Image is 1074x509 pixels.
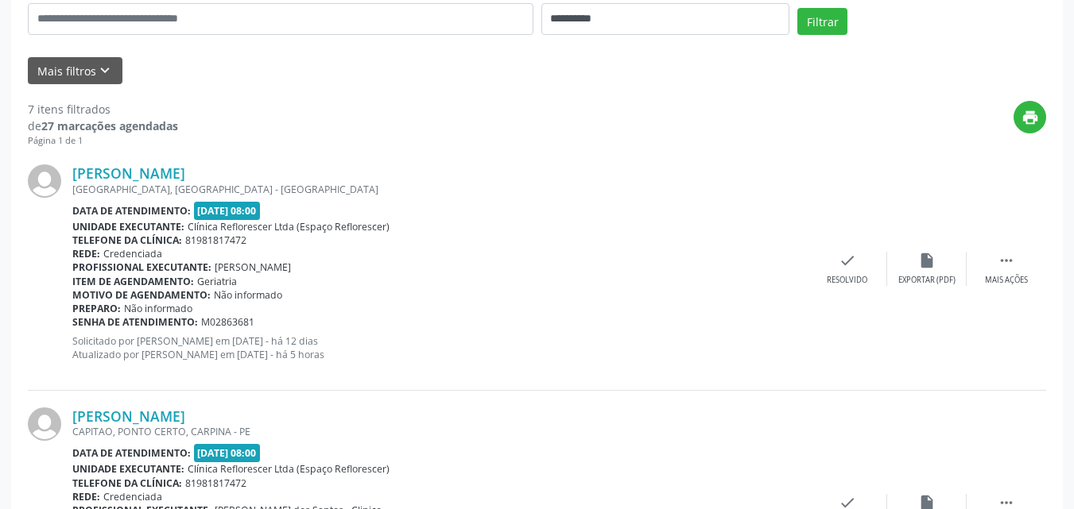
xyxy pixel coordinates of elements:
b: Telefone da clínica: [72,233,182,247]
span: 81981817472 [185,233,246,247]
div: CAPITAO, PONTO CERTO, CARPINA - PE [72,425,808,438]
div: Exportar (PDF) [898,275,956,286]
div: Página 1 de 1 [28,134,178,148]
div: Resolvido [827,275,867,286]
div: de [28,118,178,134]
button: print [1014,101,1046,133]
span: 81981817472 [185,476,246,490]
div: [GEOGRAPHIC_DATA], [GEOGRAPHIC_DATA] - [GEOGRAPHIC_DATA] [72,183,808,196]
b: Motivo de agendamento: [72,288,211,302]
button: Filtrar [797,8,847,35]
b: Unidade executante: [72,220,184,233]
span: Não informado [124,302,192,315]
b: Telefone da clínica: [72,476,182,490]
b: Item de agendamento: [72,275,194,288]
i: print [1022,109,1039,126]
img: img [28,407,61,441]
img: img [28,164,61,198]
b: Profissional executante: [72,260,211,274]
span: M02863681 [201,315,254,329]
b: Data de atendimento: [72,204,191,218]
b: Data de atendimento: [72,446,191,460]
i: insert_drive_file [918,252,936,269]
span: Clínica Reflorescer Ltda (Espaço Reflorescer) [188,220,390,233]
button: Mais filtroskeyboard_arrow_down [28,57,122,85]
div: Mais ações [985,275,1028,286]
a: [PERSON_NAME] [72,407,185,425]
span: Não informado [214,288,282,302]
a: [PERSON_NAME] [72,164,185,182]
i: check [839,252,856,269]
strong: 27 marcações agendadas [41,118,178,133]
span: [PERSON_NAME] [215,260,291,274]
b: Senha de atendimento: [72,315,198,329]
b: Unidade executante: [72,462,184,476]
span: Credenciada [103,247,162,260]
b: Rede: [72,247,100,260]
p: Solicitado por [PERSON_NAME] em [DATE] - há 12 dias Atualizado por [PERSON_NAME] em [DATE] - há 5... [72,334,808,361]
span: [DATE] 08:00 [194,444,261,462]
div: 7 itens filtrados [28,101,178,118]
b: Rede: [72,490,100,503]
span: Clínica Reflorescer Ltda (Espaço Reflorescer) [188,462,390,476]
span: Credenciada [103,490,162,503]
span: [DATE] 08:00 [194,202,261,220]
i:  [998,252,1015,269]
i: keyboard_arrow_down [96,62,114,79]
b: Preparo: [72,302,121,315]
span: Geriatria [197,275,237,288]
